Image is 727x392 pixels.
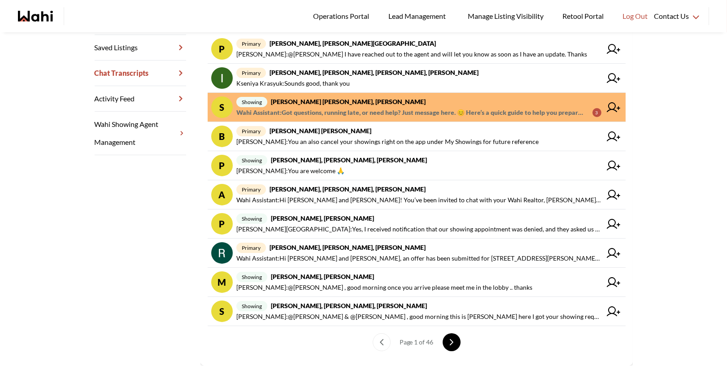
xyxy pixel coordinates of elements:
[211,213,233,235] div: P
[396,333,437,351] div: Page 1 of 46
[236,107,585,118] span: Wahi Assistant : Got questions, running late, or need help? Just message here. 😊 Here’s a quick g...
[208,239,626,268] a: primary[PERSON_NAME], [PERSON_NAME], [PERSON_NAME]Wahi Assistant:Hi [PERSON_NAME] and [PERSON_NAM...
[373,333,391,351] button: previous page
[271,98,426,105] strong: [PERSON_NAME] [PERSON_NAME], [PERSON_NAME]
[623,10,648,22] span: Log Out
[236,136,539,147] span: [PERSON_NAME] : You an also cancel your showings right on the app under My Showings for future re...
[236,243,266,253] span: primary
[236,195,601,205] span: Wahi Assistant : Hi [PERSON_NAME] and [PERSON_NAME]! You’ve been invited to chat with your Wahi R...
[211,67,233,89] img: chat avatar
[270,127,371,135] strong: [PERSON_NAME] [PERSON_NAME]
[208,122,626,151] a: bprimary[PERSON_NAME] [PERSON_NAME][PERSON_NAME]:You an also cancel your showings right on the ap...
[95,61,186,86] a: Chat Transcripts
[211,96,233,118] div: s
[236,301,267,311] span: showing
[465,10,546,22] span: Manage Listing Visibility
[236,213,267,224] span: showing
[236,49,587,60] span: [PERSON_NAME] : @[PERSON_NAME] I have reached out to the agent and will let you know as soon as I...
[95,86,186,112] a: Activity Feed
[236,155,267,166] span: showing
[95,35,186,61] a: Saved Listings
[208,268,626,297] a: Mshowing[PERSON_NAME], [PERSON_NAME][PERSON_NAME]:@[PERSON_NAME] , good morning once you arrive p...
[211,184,233,205] div: A
[18,11,53,22] a: Wahi homepage
[208,151,626,180] a: Pshowing[PERSON_NAME], [PERSON_NAME], [PERSON_NAME][PERSON_NAME]:You are welcome 🙏
[236,39,266,49] span: primary
[236,311,601,322] span: [PERSON_NAME] : @[PERSON_NAME] & @[PERSON_NAME] , good morning this is [PERSON_NAME] here I got y...
[270,69,479,76] strong: [PERSON_NAME], [PERSON_NAME], [PERSON_NAME], [PERSON_NAME]
[208,209,626,239] a: Pshowing[PERSON_NAME], [PERSON_NAME][PERSON_NAME][GEOGRAPHIC_DATA]:Yes, I received notification t...
[211,38,233,60] div: P
[95,112,186,155] a: Wahi Showing Agent Management
[211,126,233,147] div: b
[270,185,426,193] strong: [PERSON_NAME], [PERSON_NAME], [PERSON_NAME]
[236,68,266,78] span: primary
[562,10,606,22] span: Retool Portal
[271,156,427,164] strong: [PERSON_NAME], [PERSON_NAME], [PERSON_NAME]
[236,78,350,89] span: Kseniya Krasyuk : Sounds good, thank you
[236,224,601,235] span: [PERSON_NAME][GEOGRAPHIC_DATA] : Yes, I received notification that our showing appointment was de...
[443,333,461,351] button: next page
[236,253,601,264] span: Wahi Assistant : Hi [PERSON_NAME] and [PERSON_NAME], an offer has been submitted for [STREET_ADDR...
[211,242,233,264] img: chat avatar
[592,108,601,117] div: 3
[271,214,374,222] strong: [PERSON_NAME], [PERSON_NAME]
[208,35,626,64] a: Pprimary[PERSON_NAME], [PERSON_NAME][GEOGRAPHIC_DATA][PERSON_NAME]:@[PERSON_NAME] I have reached ...
[270,244,426,251] strong: [PERSON_NAME], [PERSON_NAME], [PERSON_NAME]
[208,180,626,209] a: Aprimary[PERSON_NAME], [PERSON_NAME], [PERSON_NAME]Wahi Assistant:Hi [PERSON_NAME] and [PERSON_NA...
[236,97,267,107] span: showing
[236,272,267,282] span: showing
[388,10,449,22] span: Lead Management
[211,155,233,176] div: P
[208,93,626,122] a: sshowing[PERSON_NAME] [PERSON_NAME], [PERSON_NAME]Wahi Assistant:Got questions, running late, or ...
[236,282,532,293] span: [PERSON_NAME] : @[PERSON_NAME] , good morning once you arrive please meet me in the lobby .. thanks
[271,273,374,280] strong: [PERSON_NAME], [PERSON_NAME]
[313,10,372,22] span: Operations Portal
[208,64,626,93] a: primary[PERSON_NAME], [PERSON_NAME], [PERSON_NAME], [PERSON_NAME]Kseniya Krasyuk:Sounds good, tha...
[208,326,626,358] nav: conversations pagination
[270,39,436,47] strong: [PERSON_NAME], [PERSON_NAME][GEOGRAPHIC_DATA]
[208,297,626,326] a: Sshowing[PERSON_NAME], [PERSON_NAME], [PERSON_NAME][PERSON_NAME]:@[PERSON_NAME] & @[PERSON_NAME] ...
[211,301,233,322] div: S
[236,126,266,136] span: primary
[271,302,427,309] strong: [PERSON_NAME], [PERSON_NAME], [PERSON_NAME]
[236,184,266,195] span: primary
[236,166,344,176] span: [PERSON_NAME] : You are welcome 🙏
[211,271,233,293] div: M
